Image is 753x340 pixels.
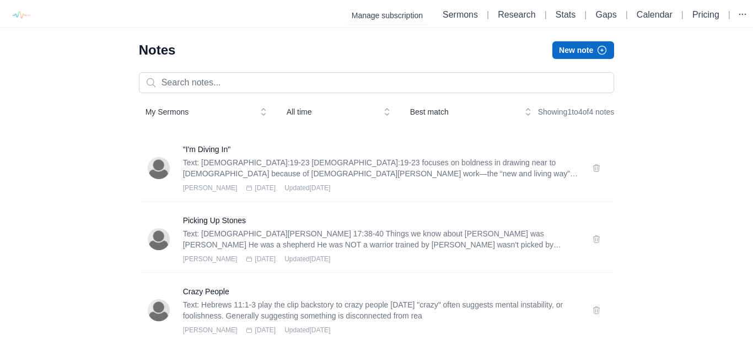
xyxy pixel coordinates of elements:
img: Jimmy Rincker [148,157,170,179]
button: Best match [404,102,538,122]
span: [DATE] [255,326,276,334]
button: Manage subscription [345,7,429,24]
button: New note [552,41,614,59]
span: [PERSON_NAME] [183,326,238,334]
iframe: Drift Widget Chat Controller [698,285,740,327]
button: My Sermons [139,102,273,122]
a: Gaps [595,10,616,19]
img: logo [8,3,33,28]
li: | [621,8,632,21]
img: Jimmy Rincker [148,228,170,250]
a: Stats [556,10,575,19]
h1: Notes [139,41,176,59]
a: Crazy People [183,286,579,297]
li: | [482,8,493,21]
span: My Sermons [146,106,251,117]
p: Text: [DEMOGRAPHIC_DATA]:19-23 [DEMOGRAPHIC_DATA]:19-23 focuses on boldness in drawing near to [D... [183,157,579,179]
a: Research [498,10,535,19]
span: [PERSON_NAME] [183,184,238,192]
span: Best match [410,106,516,117]
li: | [677,8,688,21]
li: | [724,8,735,21]
button: All time [280,102,397,122]
a: Pricing [692,10,719,19]
p: Text: Hebrews 11:1-3 play the clip backstory to crazy people [DATE] "crazy" often suggests mental... [183,299,579,321]
a: Picking Up Stones [183,215,579,226]
a: Sermons [443,10,478,19]
li: | [540,8,551,21]
span: [DATE] [255,255,276,263]
span: All time [287,106,375,117]
span: [PERSON_NAME] [183,255,238,263]
li: | [580,8,591,21]
a: Calendar [637,10,673,19]
div: Showing 1 to 4 of 4 notes [538,102,615,122]
input: Search notes... [139,72,615,93]
span: Updated [DATE] [284,184,330,192]
p: Text: [DEMOGRAPHIC_DATA][PERSON_NAME] 17:38-40 Things we know about [PERSON_NAME] was [PERSON_NAM... [183,228,579,250]
a: "I'm Diving In" [183,144,579,155]
img: Jimmy Rincker [148,299,170,321]
span: Updated [DATE] [284,255,330,263]
span: Updated [DATE] [284,326,330,334]
span: [DATE] [255,184,276,192]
